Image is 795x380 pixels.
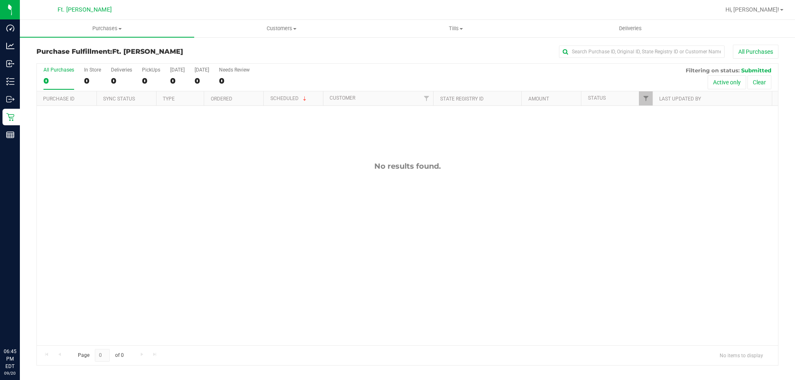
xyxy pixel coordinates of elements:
div: 0 [84,76,101,86]
inline-svg: Reports [6,131,14,139]
a: Customers [194,20,369,37]
div: No results found. [37,162,778,171]
inline-svg: Retail [6,113,14,121]
span: Ft. [PERSON_NAME] [112,48,183,55]
a: Ordered [211,96,232,102]
inline-svg: Outbound [6,95,14,103]
p: 09/20 [4,370,16,376]
button: Clear [747,75,771,89]
div: 0 [170,76,185,86]
span: Ft. [PERSON_NAME] [58,6,112,13]
a: Amount [528,96,549,102]
a: Filter [419,91,433,105]
div: All Purchases [43,67,74,73]
span: Customers [195,25,368,32]
a: Customer [330,95,355,101]
span: Hi, [PERSON_NAME]! [725,6,779,13]
div: PickUps [142,67,160,73]
inline-svg: Inbound [6,60,14,68]
input: Search Purchase ID, Original ID, State Registry ID or Customer Name... [559,45,725,58]
a: Last Updated By [659,96,701,102]
span: Page of 0 [71,349,130,362]
span: Purchases [20,25,194,32]
div: 0 [111,76,132,86]
button: Active only [708,75,746,89]
a: Filter [639,91,653,105]
inline-svg: Inventory [6,77,14,86]
span: No items to display [713,349,770,361]
div: Deliveries [111,67,132,73]
div: 0 [195,76,209,86]
div: [DATE] [170,67,185,73]
a: Purchases [20,20,194,37]
a: Deliveries [543,20,718,37]
h3: Purchase Fulfillment: [36,48,284,55]
span: Deliveries [608,25,653,32]
a: State Registry ID [440,96,484,102]
inline-svg: Analytics [6,42,14,50]
a: Purchase ID [43,96,75,102]
span: Filtering on status: [686,67,740,74]
a: Status [588,95,606,101]
span: Tills [369,25,542,32]
div: 0 [219,76,250,86]
div: Needs Review [219,67,250,73]
div: [DATE] [195,67,209,73]
p: 06:45 PM EDT [4,348,16,370]
a: Type [163,96,175,102]
a: Tills [369,20,543,37]
span: Submitted [741,67,771,74]
button: All Purchases [733,45,778,59]
a: Sync Status [103,96,135,102]
div: 0 [142,76,160,86]
inline-svg: Dashboard [6,24,14,32]
div: 0 [43,76,74,86]
iframe: Resource center [8,314,33,339]
div: In Store [84,67,101,73]
a: Scheduled [270,96,308,101]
